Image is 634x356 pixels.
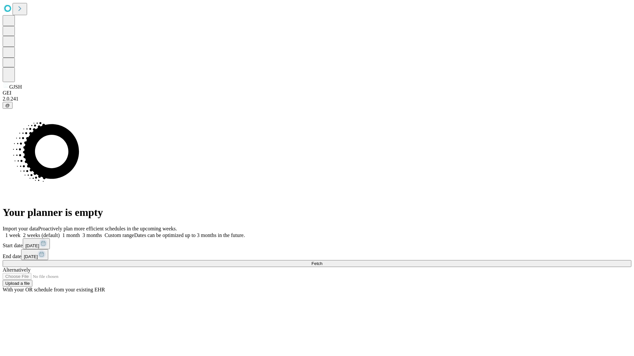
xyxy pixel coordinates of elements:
span: 1 week [5,232,20,238]
span: @ [5,103,10,108]
span: Import your data [3,226,38,231]
span: [DATE] [24,254,38,259]
span: Fetch [311,261,322,266]
h1: Your planner is empty [3,206,631,219]
span: With your OR schedule from your existing EHR [3,287,105,292]
span: 2 weeks (default) [23,232,60,238]
button: @ [3,102,13,109]
span: [DATE] [25,243,39,248]
button: Fetch [3,260,631,267]
div: Start date [3,238,631,249]
span: Alternatively [3,267,30,273]
button: [DATE] [21,249,48,260]
span: Dates can be optimized up to 3 months in the future. [134,232,245,238]
span: 1 month [62,232,80,238]
span: GJSH [9,84,22,90]
span: 3 months [83,232,102,238]
div: 2.0.241 [3,96,631,102]
button: Upload a file [3,280,32,287]
div: GEI [3,90,631,96]
span: Custom range [105,232,134,238]
div: End date [3,249,631,260]
span: Proactively plan more efficient schedules in the upcoming weeks. [38,226,177,231]
button: [DATE] [23,238,50,249]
